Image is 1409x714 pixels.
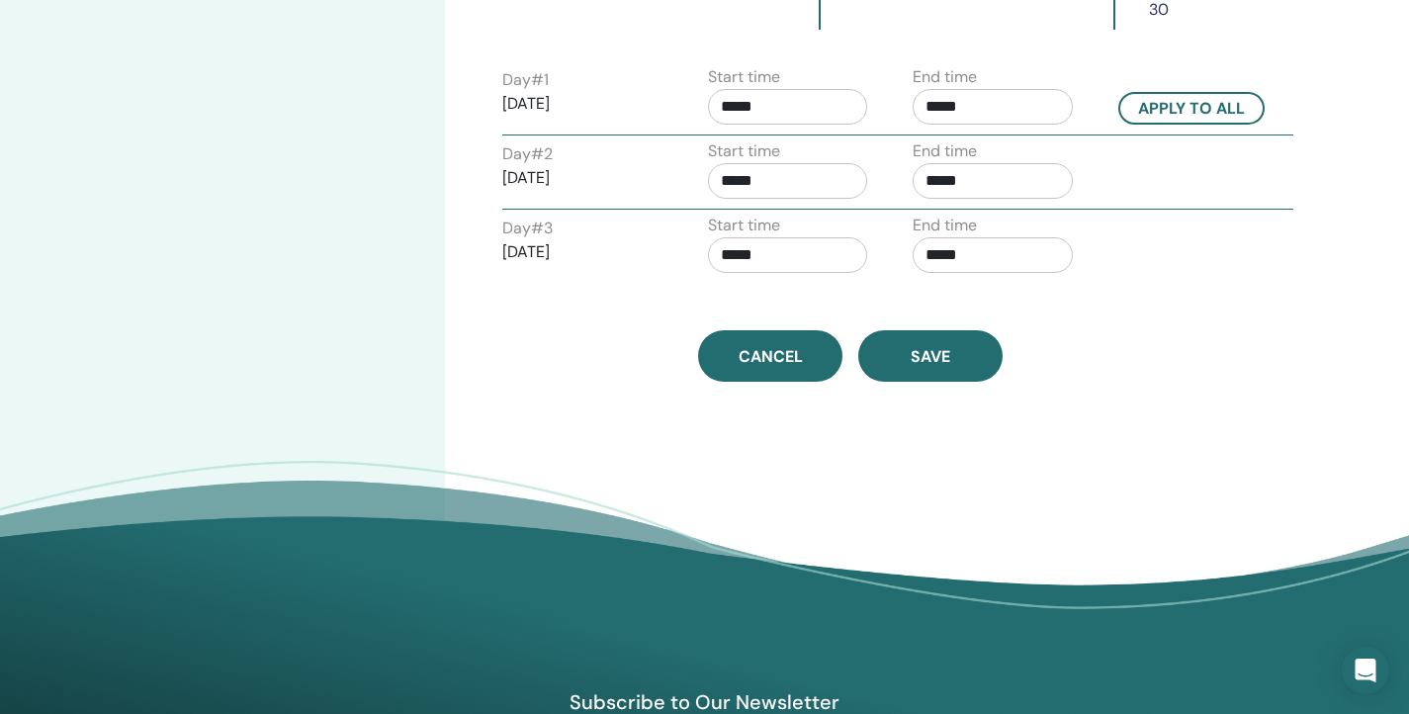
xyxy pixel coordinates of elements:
[913,139,977,163] label: End time
[502,240,662,264] p: [DATE]
[502,217,553,240] label: Day # 3
[858,330,1003,382] button: Save
[911,346,950,367] span: Save
[708,139,780,163] label: Start time
[708,65,780,89] label: Start time
[913,214,977,237] label: End time
[739,346,803,367] span: Cancel
[698,330,842,382] a: Cancel
[502,92,662,116] p: [DATE]
[1342,647,1389,694] div: Open Intercom Messenger
[913,65,977,89] label: End time
[502,166,662,190] p: [DATE]
[502,142,553,166] label: Day # 2
[502,68,549,92] label: Day # 1
[1118,92,1265,125] button: Apply to all
[708,214,780,237] label: Start time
